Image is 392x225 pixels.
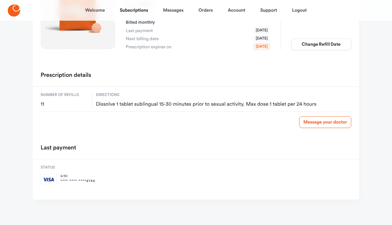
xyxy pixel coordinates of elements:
h2: Last payment [41,142,76,154]
a: Messages [163,3,184,18]
span: [DATE] [254,35,270,42]
a: Account [228,3,245,18]
a: Message your doctor [299,116,351,128]
span: Billed monthly [126,20,155,25]
span: Number of refills [41,92,88,98]
span: [DATE] [254,43,270,50]
button: Change Refill Date [291,39,351,50]
span: Prescription expires on [126,44,172,50]
a: Welcome [85,3,105,18]
a: Subscriptions [120,3,148,18]
span: [DATE] [254,27,270,34]
span: Status [41,165,96,171]
a: Orders [199,3,213,18]
span: Dissolve 1 tablet sublingual 15-30 minutes prior to sexual activity. Max dose 1 tablet per 24 hours [96,101,351,108]
img: visa [41,174,57,185]
h2: Prescription details [41,70,91,81]
span: Last payment [126,28,153,34]
span: 11 [41,101,88,108]
span: Next billing date [126,36,159,42]
span: Directions [96,92,351,98]
a: Support [260,3,277,18]
a: Logout [292,3,307,18]
span: 6 / 30 [60,174,96,179]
